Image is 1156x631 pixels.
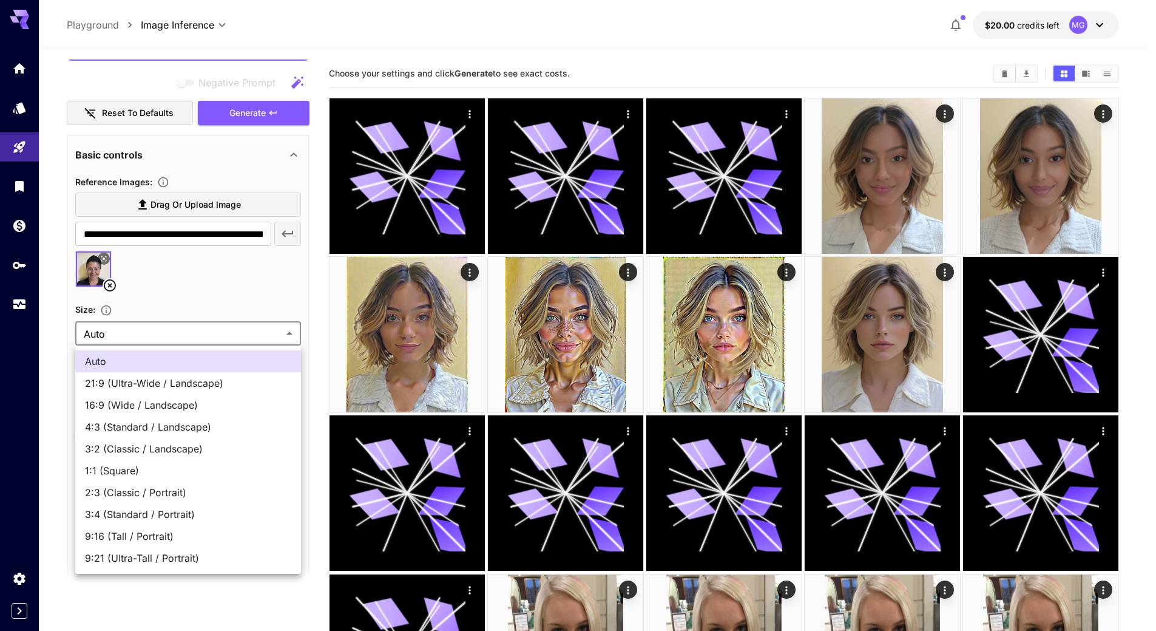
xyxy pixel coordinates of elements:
span: 9:21 (Ultra-Tall / Portrait) [85,551,291,565]
span: 3:4 (Standard / Portrait) [85,507,291,522]
span: 2:3 (Classic / Portrait) [85,485,291,500]
span: 1:1 (Square) [85,463,291,478]
span: Auto [85,354,291,369]
span: 3:2 (Classic / Landscape) [85,442,291,456]
span: 4:3 (Standard / Landscape) [85,420,291,434]
span: 9:16 (Tall / Portrait) [85,529,291,544]
span: 21:9 (Ultra-Wide / Landscape) [85,376,291,391]
span: 16:9 (Wide / Landscape) [85,398,291,412]
iframe: Chat Widget [1095,573,1156,631]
